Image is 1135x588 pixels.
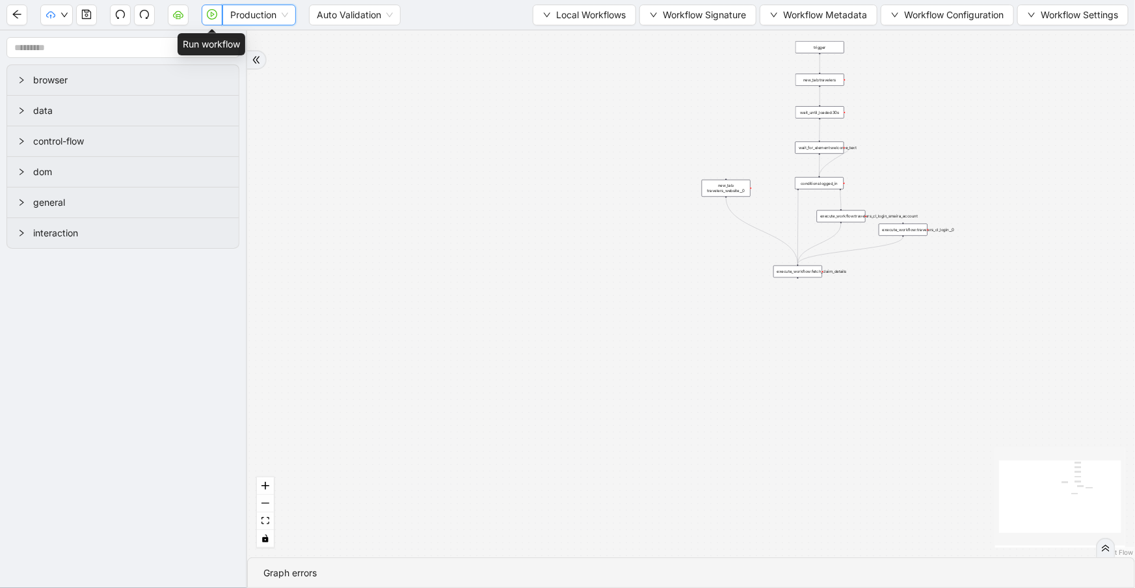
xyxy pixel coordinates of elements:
div: general [7,188,239,217]
span: down [770,11,778,19]
g: Edge from new_tab: travelers_website__0 to execute_workflow:fetch_claim_details [726,197,797,264]
span: right [18,199,25,206]
div: execute_workflow:fetch_claim_detailsplus-circle [773,266,822,278]
span: right [18,137,25,145]
div: new_tab: travelers_website__0 [702,180,751,197]
span: Workflow Configuration [904,8,1004,22]
span: right [18,229,25,237]
span: general [33,195,228,210]
button: downWorkflow Signature [639,5,756,25]
div: data [7,96,239,126]
button: save [76,5,97,25]
span: Auto Validation [317,5,393,25]
span: play-circle [207,9,217,20]
div: browser [7,65,239,95]
div: Graph errors [263,566,1119,580]
button: cloud-uploaddown [40,5,73,25]
span: Workflow Metadata [783,8,867,22]
g: Edge from execute_workflow:travelers_cl_login__0 to execute_workflow:fetch_claim_details [798,237,903,264]
button: cloud-server [168,5,189,25]
div: Run workflow [178,33,245,55]
button: downLocal Workflows [533,5,636,25]
a: React Flow attribution [1099,548,1133,556]
span: cloud-upload [46,10,55,20]
div: new_tab:travelers [795,74,844,86]
div: conditions:logged_in [795,177,844,189]
div: execute_workflow:travelers_cl_login_smaira_account [817,210,866,223]
span: down [650,11,658,19]
span: double-right [1101,544,1110,553]
button: arrow-left [7,5,27,25]
span: right [18,76,25,84]
g: Edge from wait_for_element:welcome_text to conditions:logged_in [820,148,850,176]
span: down [60,11,68,19]
span: down [891,11,899,19]
g: Edge from conditions:logged_in to execute_workflow:fetch_claim_details [798,190,799,264]
div: interaction [7,218,239,248]
div: dom [7,157,239,187]
span: interaction [33,226,228,240]
span: Workflow Settings [1041,8,1118,22]
button: zoom in [257,477,274,495]
span: arrow-left [12,9,22,20]
button: play-circle [202,5,222,25]
div: wait_for_element:welcome_text [795,141,844,154]
span: Local Workflows [556,8,626,22]
span: redo [139,9,150,20]
span: right [18,107,25,115]
div: execute_workflow:travelers_cl_login__0 [879,224,928,236]
div: wait_until_loaded:30s [795,106,844,119]
span: save [81,9,92,20]
button: downWorkflow Metadata [760,5,877,25]
button: zoom out [257,495,274,512]
span: Production [230,5,288,25]
button: downWorkflow Configuration [881,5,1014,25]
button: downWorkflow Settings [1017,5,1128,25]
span: down [1028,11,1035,19]
span: cloud-server [173,9,183,20]
span: plus-circle [794,283,802,291]
div: trigger [795,41,844,53]
g: Edge from execute_workflow:travelers_cl_login_smaira_account to execute_workflow:fetch_claim_details [798,223,842,264]
span: control-flow [33,134,228,148]
span: Workflow Signature [663,8,746,22]
button: undo [110,5,131,25]
span: data [33,104,228,118]
button: fit view [257,512,274,530]
span: double-right [252,55,261,64]
div: execute_workflow:fetch_claim_details [773,266,822,278]
button: redo [134,5,155,25]
button: toggle interactivity [257,530,274,548]
span: dom [33,165,228,179]
span: right [18,168,25,176]
span: down [543,11,551,19]
span: browser [33,73,228,87]
div: control-flow [7,126,239,156]
span: undo [115,9,126,20]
